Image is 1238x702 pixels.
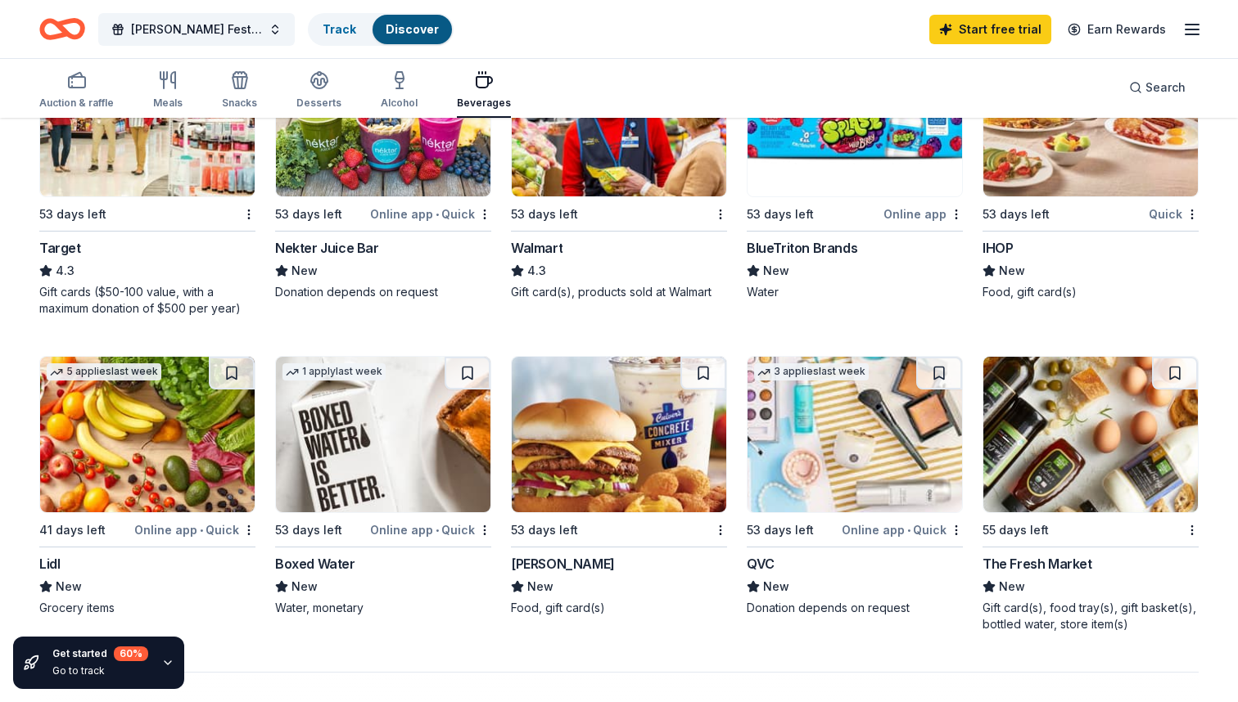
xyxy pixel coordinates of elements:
[114,646,148,661] div: 60 %
[1149,204,1199,224] div: Quick
[291,577,318,596] span: New
[39,40,255,317] a: Image for Target6 applieslast week53 days leftTarget4.3Gift cards ($50-100 value, with a maximum ...
[457,64,511,118] button: Beverages
[511,520,578,540] div: 53 days left
[296,64,341,118] button: Desserts
[222,64,257,118] button: Snacks
[747,600,963,616] div: Donation depends on request
[747,238,857,258] div: BlueTriton Brands
[929,15,1051,44] a: Start free trial
[511,284,727,300] div: Gift card(s), products sold at Walmart
[511,600,727,616] div: Food, gift card(s)
[842,520,963,540] div: Online app Quick
[282,363,386,380] div: 1 apply last week
[999,577,1025,596] span: New
[1058,15,1176,44] a: Earn Rewards
[308,13,454,46] button: TrackDiscover
[56,261,75,281] span: 4.3
[527,577,553,596] span: New
[747,40,963,300] a: Image for BlueTriton Brands1 applylast week53 days leftOnline appBlueTriton BrandsNewWater
[275,600,491,616] div: Water, monetary
[276,41,490,196] img: Image for Nekter Juice Bar
[747,205,814,224] div: 53 days left
[511,356,727,616] a: Image for Culver's 53 days left[PERSON_NAME]NewFood, gift card(s)
[512,41,726,196] img: Image for Walmart
[39,205,106,224] div: 53 days left
[747,520,814,540] div: 53 days left
[200,524,203,537] span: •
[527,261,546,281] span: 4.3
[370,520,491,540] div: Online app Quick
[275,205,342,224] div: 53 days left
[275,554,355,574] div: Boxed Water
[511,40,727,300] a: Image for Walmart53 days leftWalmart4.3Gift card(s), products sold at Walmart
[907,524,910,537] span: •
[983,41,1198,196] img: Image for IHOP
[983,40,1199,300] a: Image for IHOP1 applylast week53 days leftQuickIHOPNewFood, gift card(s)
[296,97,341,110] div: Desserts
[763,577,789,596] span: New
[222,97,257,110] div: Snacks
[747,284,963,300] div: Water
[512,357,726,512] img: Image for Culver's
[40,41,255,196] img: Image for Target
[275,520,342,540] div: 53 days left
[747,554,775,574] div: QVC
[275,40,491,300] a: Image for Nekter Juice Bar2 applieslast week53 days leftOnline app•QuickNekter Juice BarNewDonati...
[511,238,563,258] div: Walmart
[457,97,511,110] div: Beverages
[52,664,148,677] div: Go to track
[291,261,318,281] span: New
[763,261,789,281] span: New
[983,357,1198,512] img: Image for The Fresh Market
[983,205,1050,224] div: 53 days left
[52,646,148,661] div: Get started
[47,363,161,380] div: 5 applies last week
[883,204,963,224] div: Online app
[39,284,255,317] div: Gift cards ($50-100 value, with a maximum donation of $500 per year)
[153,97,183,110] div: Meals
[370,204,491,224] div: Online app Quick
[40,357,255,512] img: Image for Lidl
[748,41,962,196] img: Image for BlueTriton Brands
[275,238,379,258] div: Nekter Juice Bar
[999,261,1025,281] span: New
[131,20,262,39] span: [PERSON_NAME] Fest 2025
[39,10,85,48] a: Home
[323,22,356,36] a: Track
[275,356,491,616] a: Image for Boxed Water1 applylast week53 days leftOnline app•QuickBoxed WaterNewWater, monetary
[39,554,60,574] div: Lidl
[381,97,418,110] div: Alcohol
[39,238,81,258] div: Target
[983,520,1049,540] div: 55 days left
[1145,78,1186,97] span: Search
[436,208,439,221] span: •
[511,554,615,574] div: [PERSON_NAME]
[39,520,106,540] div: 41 days left
[386,22,439,36] a: Discover
[381,64,418,118] button: Alcohol
[436,524,439,537] span: •
[1116,71,1199,104] button: Search
[983,284,1199,300] div: Food, gift card(s)
[153,64,183,118] button: Meals
[748,357,962,512] img: Image for QVC
[747,356,963,616] a: Image for QVC3 applieslast week53 days leftOnline app•QuickQVCNewDonation depends on request
[754,363,869,380] div: 3 applies last week
[511,205,578,224] div: 53 days left
[983,238,1013,258] div: IHOP
[983,554,1092,574] div: The Fresh Market
[39,600,255,616] div: Grocery items
[983,600,1199,632] div: Gift card(s), food tray(s), gift basket(s), bottled water, store item(s)
[39,356,255,616] a: Image for Lidl5 applieslast week41 days leftOnline app•QuickLidlNewGrocery items
[98,13,295,46] button: [PERSON_NAME] Fest 2025
[39,97,114,110] div: Auction & raffle
[983,356,1199,632] a: Image for The Fresh Market55 days leftThe Fresh MarketNewGift card(s), food tray(s), gift basket(...
[56,577,82,596] span: New
[276,357,490,512] img: Image for Boxed Water
[39,64,114,118] button: Auction & raffle
[134,520,255,540] div: Online app Quick
[275,284,491,300] div: Donation depends on request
